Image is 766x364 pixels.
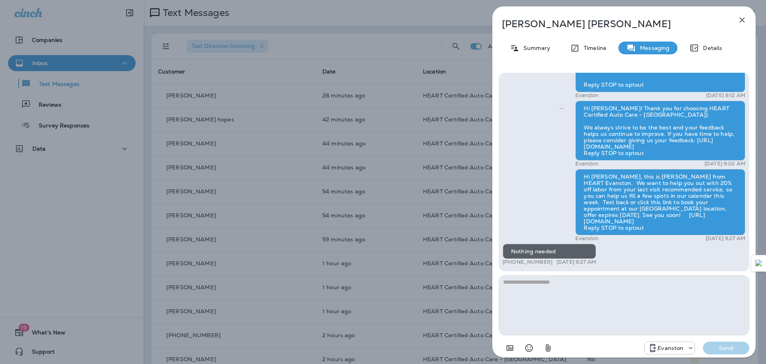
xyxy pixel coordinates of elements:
p: Evanston [657,345,683,351]
button: Add in a premade template [502,340,518,356]
p: [DATE] 9:27 AM [557,259,596,265]
p: [PHONE_NUMBER] [503,259,553,265]
p: [DATE] 9:27 AM [706,235,745,242]
div: Hi [PERSON_NAME]! Thank you for choosing HEART Certified Auto Care - [GEOGRAPHIC_DATA]}. We alway... [575,101,745,161]
p: [DATE] 8:12 AM [706,92,745,99]
p: Evanston [575,235,598,242]
button: Select an emoji [521,340,537,356]
p: Timeline [580,45,606,51]
p: Evanston [575,161,598,167]
p: Details [699,45,722,51]
div: +1 (847) 892-1225 [645,343,695,353]
div: Hi [PERSON_NAME], this is [PERSON_NAME] from HEART Evanston. We want to help you out with 20% off... [575,169,745,235]
div: Nothing needed [503,244,596,259]
p: [PERSON_NAME] [PERSON_NAME] [502,18,720,30]
p: Messaging [636,45,669,51]
span: Sent [559,104,563,111]
p: Evanston [575,92,598,99]
p: [DATE] 9:02 AM [705,161,745,167]
p: Summary [519,45,550,51]
img: Detect Auto [755,260,762,267]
